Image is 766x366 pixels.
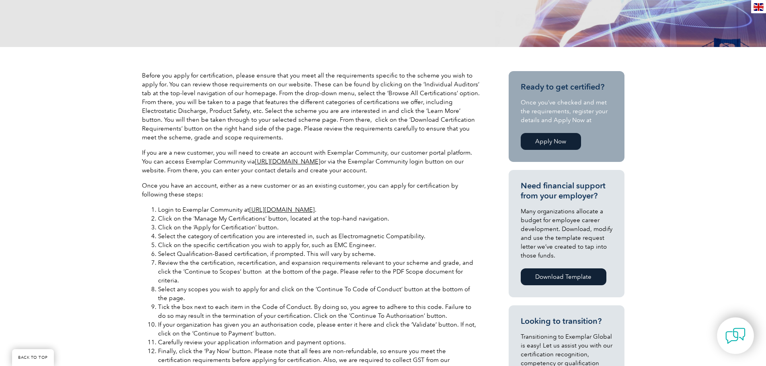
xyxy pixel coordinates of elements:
a: Download Template [521,268,606,285]
p: If you are a new customer, you will need to create an account with Exemplar Community, our custom... [142,148,480,175]
p: Once you’ve checked and met the requirements, register your details and Apply Now at [521,98,612,125]
li: Select any scopes you wish to apply for and click on the ‘Continue To Code of Conduct’ button at ... [158,285,480,303]
li: Review the the certification, recertification, and expansion requirements relevant to your scheme... [158,258,480,285]
a: Apply Now [521,133,581,150]
p: Before you apply for certification, please ensure that you meet all the requirements specific to ... [142,71,480,142]
li: Tick the box next to each item in the Code of Conduct. By doing so, you agree to adhere to this c... [158,303,480,320]
li: Login to Exemplar Community at . [158,205,480,214]
p: Once you have an account, either as a new customer or as an existing customer, you can apply for ... [142,181,480,199]
li: Click on the ‘Apply for Certification’ button. [158,223,480,232]
a: [URL][DOMAIN_NAME] [255,158,320,165]
a: BACK TO TOP [12,349,54,366]
h3: Need financial support from your employer? [521,181,612,201]
a: [URL][DOMAIN_NAME] [249,206,315,213]
img: contact-chat.png [725,326,745,346]
li: If your organization has given you an authorisation code, please enter it here and click the ‘Val... [158,320,480,338]
h3: Looking to transition? [521,316,612,326]
img: en [754,3,764,11]
li: Select the category of certification you are interested in, such as Electromagnetic Compatibility. [158,232,480,241]
li: Click on the specific certification you wish to apply for, such as EMC Engineer. [158,241,480,249]
h3: Ready to get certified? [521,82,612,92]
li: Click on the ‘Manage My Certifications’ button, located at the top-hand navigation. [158,214,480,223]
p: Many organizations allocate a budget for employee career development. Download, modify and use th... [521,207,612,260]
li: Select Qualification-Based certification, if prompted. This will vary by scheme. [158,249,480,258]
li: Carefully review your application information and payment options. [158,338,480,347]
